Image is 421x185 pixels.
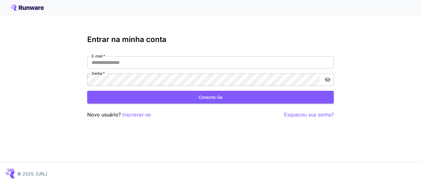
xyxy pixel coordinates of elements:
[87,111,121,118] font: Novo usuário?
[322,74,333,85] button: alternar visibilidade da senha
[198,95,223,100] font: Conecte-se
[87,35,166,44] font: Entrar na minha conta
[17,171,47,176] font: © 2025, [URL]
[92,54,103,58] font: E-mail
[122,111,151,119] button: Inscrever-se
[284,111,334,119] button: Esqueceu sua senha?
[87,91,334,103] button: Conecte-se
[122,111,151,118] font: Inscrever-se
[92,71,102,76] font: Senha
[284,111,334,118] font: Esqueceu sua senha?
